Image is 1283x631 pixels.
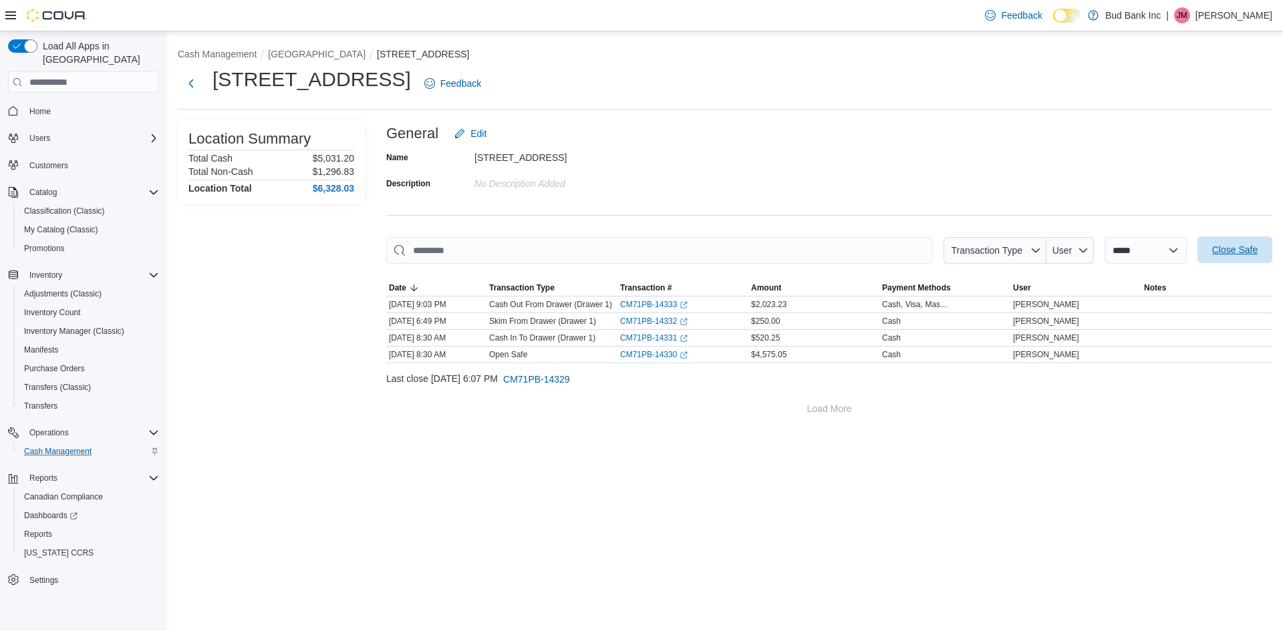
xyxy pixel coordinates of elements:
span: Notes [1144,282,1166,293]
span: Operations [29,427,69,438]
a: Manifests [19,342,63,358]
button: Inventory Manager (Classic) [13,322,164,341]
button: Reports [13,525,164,544]
button: Edit [449,120,492,147]
span: Settings [24,572,159,588]
button: Transfers (Classic) [13,378,164,397]
span: Transfers [19,398,159,414]
span: Inventory Manager (Classic) [24,326,124,337]
span: Users [24,130,159,146]
span: Home [29,106,51,117]
a: Feedback [980,2,1047,29]
a: Promotions [19,240,70,256]
span: Edit [470,127,486,140]
button: Settings [3,570,164,590]
h4: Location Total [188,183,252,194]
span: Dashboards [24,510,78,521]
a: Dashboards [19,507,83,523]
svg: External link [680,301,688,309]
button: Cash Management [13,442,164,461]
button: Purchase Orders [13,359,164,378]
span: CM71PB-14329 [503,373,570,386]
span: Feedback [440,77,481,90]
a: Purchase Orders [19,361,90,377]
button: Users [24,130,55,146]
button: Inventory [24,267,67,283]
div: Last close [DATE] 6:07 PM [386,366,1272,393]
div: [DATE] 8:30 AM [386,330,486,346]
span: [US_STATE] CCRS [24,548,94,558]
span: Promotions [24,243,65,254]
span: Manifests [24,345,58,355]
div: Cash [882,333,901,343]
svg: External link [680,351,688,359]
span: Transfers (Classic) [19,379,159,395]
span: Customers [29,160,68,171]
nav: An example of EuiBreadcrumbs [178,47,1272,63]
span: Inventory Count [24,307,81,318]
h1: [STREET_ADDRESS] [212,66,411,93]
button: Amount [748,280,879,296]
span: Promotions [19,240,159,256]
span: Transaction Type [489,282,555,293]
button: [GEOGRAPHIC_DATA] [268,49,366,59]
span: Cash Management [19,443,159,459]
span: Close Safe [1212,243,1258,256]
a: CM71PB-14330External link [620,349,688,360]
p: [PERSON_NAME] [1195,7,1272,23]
button: [US_STATE] CCRS [13,544,164,562]
button: Operations [3,423,164,442]
span: Reports [29,473,57,483]
span: Catalog [29,187,57,198]
a: CM71PB-14333External link [620,299,688,310]
button: Catalog [24,184,62,200]
a: Canadian Compliance [19,489,108,505]
p: | [1166,7,1169,23]
label: Description [386,178,430,189]
div: Jade Marlatt [1174,7,1190,23]
span: Adjustments (Classic) [24,288,102,299]
button: Notes [1141,280,1272,296]
button: CM71PB-14329 [498,366,575,393]
a: Transfers [19,398,63,414]
span: Reports [24,529,52,540]
a: Inventory Count [19,304,86,321]
div: No Description added [474,173,654,189]
img: Cova [27,9,87,22]
button: Transaction Type [944,237,1046,264]
span: Inventory [24,267,159,283]
a: [US_STATE] CCRS [19,545,99,561]
span: Classification (Classic) [19,203,159,219]
h3: Location Summary [188,131,311,147]
a: Home [24,103,56,120]
button: Transfers [13,397,164,415]
p: $5,031.20 [313,153,354,164]
div: [DATE] 6:49 PM [386,313,486,329]
a: CM71PB-14331External link [620,333,688,343]
div: [DATE] 9:03 PM [386,296,486,312]
p: Cash Out From Drawer (Drawer 1) [489,299,612,310]
a: Reports [19,526,57,542]
button: Catalog [3,183,164,202]
span: Feedback [1001,9,1042,22]
button: Transaction Type [486,280,617,296]
button: Load More [386,395,1272,422]
button: Close Safe [1197,236,1272,263]
a: Transfers (Classic) [19,379,96,395]
svg: External link [680,318,688,326]
span: JM [1177,7,1187,23]
a: CM71PB-14332External link [620,316,688,327]
span: $4,575.05 [751,349,787,360]
span: Load All Apps in [GEOGRAPHIC_DATA] [37,39,159,66]
span: Transaction Type [951,245,1022,256]
span: Date [389,282,406,293]
p: Skim From Drawer (Drawer 1) [489,316,596,327]
input: This is a search bar. As you type, the results lower in the page will automatically filter. [386,237,933,264]
button: My Catalog (Classic) [13,220,164,239]
p: $1,296.83 [313,166,354,177]
a: My Catalog (Classic) [19,222,104,238]
button: Cash Management [178,49,257,59]
span: Settings [29,575,58,586]
button: Date [386,280,486,296]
